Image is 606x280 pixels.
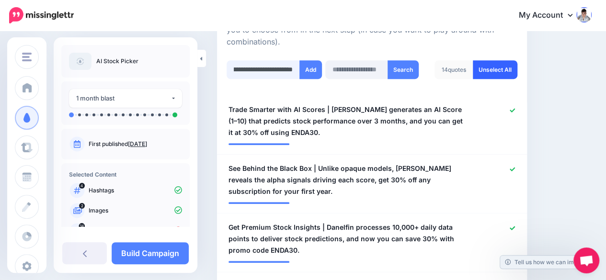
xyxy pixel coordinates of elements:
[69,53,91,70] img: article-default-image-icon.png
[22,53,32,61] img: menu.png
[76,93,171,104] div: 1 month blast
[573,247,599,273] div: Open chat
[388,60,419,79] button: Search
[229,261,289,263] div: The rank for this quote based on keywords and relevance.
[473,60,517,79] a: Unselect All
[128,140,147,147] a: [DATE]
[69,171,182,178] h4: Selected Content
[89,206,182,215] p: Images
[89,186,182,195] p: Hashtags
[299,60,322,79] button: Add
[229,163,465,197] span: See Behind the Black Box | Unlike opaque models, [PERSON_NAME] reveals the alpha signals driving ...
[89,140,182,148] p: First published
[229,202,289,204] div: The rank for this quote based on keywords and relevance.
[500,256,595,269] a: Tell us how we can improve
[434,60,473,79] div: quotes
[79,223,85,229] span: 14
[229,222,465,256] span: Get Premium Stock Insights | Danelfin processes 10,000+ daily data points to deliver stock predic...
[79,183,85,189] span: 4
[229,143,289,145] div: The rank for this quote based on keywords and relevance.
[69,89,182,108] button: 1 month blast
[79,203,85,209] span: 2
[96,56,138,66] p: AI Stock Picker
[509,4,592,27] a: My Account
[442,66,448,73] span: 14
[229,104,465,138] span: Trade Smarter with AI Scores | [PERSON_NAME] generates an AI Score (1–10) that predicts stock per...
[9,7,74,23] img: Missinglettr
[89,226,182,235] p: Quotes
